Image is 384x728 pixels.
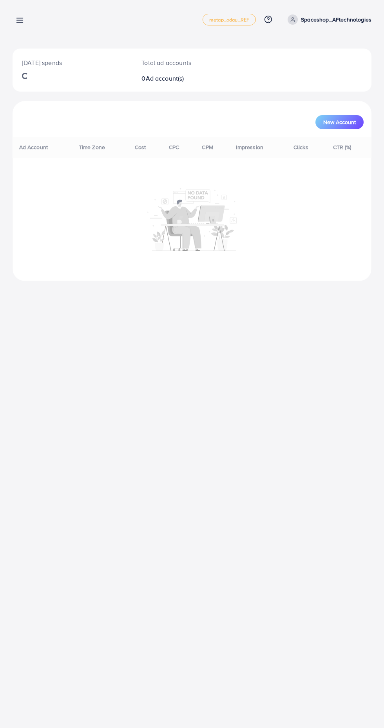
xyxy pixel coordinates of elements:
[315,115,364,129] button: New Account
[323,119,356,125] span: New Account
[141,58,212,67] p: Total ad accounts
[203,14,256,25] a: metap_oday_REF
[22,58,123,67] p: [DATE] spends
[301,15,371,24] p: Spaceshop_AFtechnologies
[141,75,212,82] h2: 0
[146,74,184,83] span: Ad account(s)
[284,14,371,25] a: Spaceshop_AFtechnologies
[209,17,249,22] span: metap_oday_REF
